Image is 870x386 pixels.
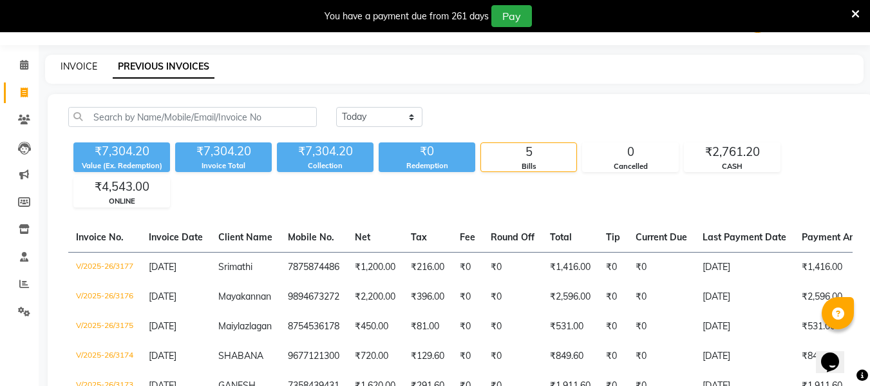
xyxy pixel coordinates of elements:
[816,334,857,373] iframe: chat widget
[149,231,203,243] span: Invoice Date
[218,320,272,332] span: Maiylazlagan
[73,142,170,160] div: ₹7,304.20
[113,55,214,79] a: PREVIOUS INVOICES
[277,160,374,171] div: Collection
[149,350,176,362] span: [DATE]
[606,231,620,243] span: Tip
[68,107,317,127] input: Search by Name/Mobile/Email/Invoice No
[403,252,452,282] td: ₹216.00
[452,252,483,282] td: ₹0
[411,231,427,243] span: Tax
[280,252,347,282] td: 7875874486
[355,231,370,243] span: Net
[280,282,347,312] td: 9894673272
[280,342,347,371] td: 9677121300
[483,252,542,282] td: ₹0
[542,312,598,342] td: ₹531.00
[76,231,124,243] span: Invoice No.
[403,312,452,342] td: ₹81.00
[598,312,628,342] td: ₹0
[583,161,678,172] div: Cancelled
[628,312,695,342] td: ₹0
[379,142,475,160] div: ₹0
[628,252,695,282] td: ₹0
[218,291,271,302] span: Mayakannan
[703,231,786,243] span: Last Payment Date
[452,342,483,371] td: ₹0
[685,143,780,161] div: ₹2,761.20
[628,342,695,371] td: ₹0
[149,291,176,302] span: [DATE]
[218,231,272,243] span: Client Name
[695,342,794,371] td: [DATE]
[583,143,678,161] div: 0
[598,342,628,371] td: ₹0
[695,282,794,312] td: [DATE]
[347,342,403,371] td: ₹720.00
[325,10,489,23] div: You have a payment due from 261 days
[347,252,403,282] td: ₹1,200.00
[542,342,598,371] td: ₹849.60
[628,282,695,312] td: ₹0
[481,143,576,161] div: 5
[68,282,141,312] td: V/2025-26/3176
[68,312,141,342] td: V/2025-26/3175
[403,342,452,371] td: ₹129.60
[218,350,263,362] span: SHABANA
[685,161,780,172] div: CASH
[550,231,572,243] span: Total
[598,252,628,282] td: ₹0
[491,231,534,243] span: Round Off
[149,261,176,273] span: [DATE]
[695,312,794,342] td: [DATE]
[73,160,170,171] div: Value (Ex. Redemption)
[379,160,475,171] div: Redemption
[277,142,374,160] div: ₹7,304.20
[452,312,483,342] td: ₹0
[74,178,169,196] div: ₹4,543.00
[61,61,97,72] a: INVOICE
[280,312,347,342] td: 8754536178
[481,161,576,172] div: Bills
[491,5,532,27] button: Pay
[636,231,687,243] span: Current Due
[483,282,542,312] td: ₹0
[483,312,542,342] td: ₹0
[218,261,252,273] span: Srimathi
[175,160,272,171] div: Invoice Total
[149,320,176,332] span: [DATE]
[74,196,169,207] div: ONLINE
[288,231,334,243] span: Mobile No.
[403,282,452,312] td: ₹396.00
[175,142,272,160] div: ₹7,304.20
[68,342,141,371] td: V/2025-26/3174
[542,252,598,282] td: ₹1,416.00
[460,231,475,243] span: Fee
[347,312,403,342] td: ₹450.00
[483,342,542,371] td: ₹0
[598,282,628,312] td: ₹0
[695,252,794,282] td: [DATE]
[347,282,403,312] td: ₹2,200.00
[542,282,598,312] td: ₹2,596.00
[452,282,483,312] td: ₹0
[68,252,141,282] td: V/2025-26/3177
